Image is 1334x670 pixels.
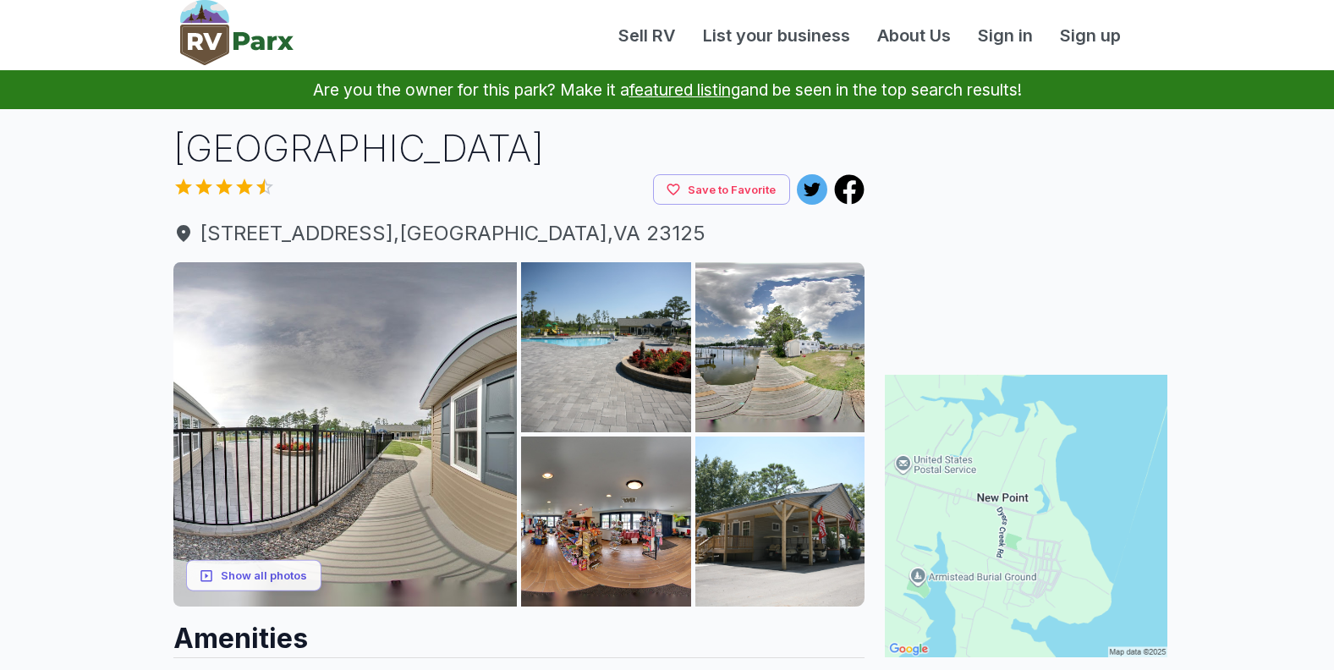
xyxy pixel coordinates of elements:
iframe: Advertisement [885,123,1167,334]
img: AAcXr8oLxNF-RhcdpiaA7LzAjTws9395rgY18HghRI81uAVp0RIokBNEQ2MscotL8dUvazIVGfVjj5ag7u9kEX9ZTVvBz62zk... [695,437,865,607]
img: Map for New Point RV Resort & Marina [885,375,1167,657]
h2: Amenities [173,607,865,657]
a: Sign in [964,23,1046,48]
p: Are you the owner for this park? Make it a and be seen in the top search results! [20,70,1314,109]
button: Save to Favorite [653,174,790,206]
img: AAcXr8ovIoaXA5bLGT7_cB_fWrqX1Jmj2HMH36MWcx8FqKC3jrU2GTw8vSYQWixbGj8L31lWmz545DWykCQfbFw6k4h4FCM_8... [695,262,865,432]
button: Show all photos [186,560,321,591]
img: AAcXr8ryip1_wmiz0OAXnU8Jx0yqmAClmwoS5m5z1nEPKUiIKDH0ef-K1BNh9daQuYVRkjLVUzs3SL9c2Kba2WMKrZdvyPr8Q... [173,262,518,607]
a: Sign up [1046,23,1134,48]
span: [STREET_ADDRESS] , [GEOGRAPHIC_DATA] , VA 23125 [173,218,865,249]
a: featured listing [629,80,740,100]
img: AAcXr8r5ROG4R-pW9ADcOjR0m6_fabjZ7iOdUjitou0ftVyjZER5f3llfBjkxU4kjDmRKFiGLshDE2MeVCoN_Gc8iW9gXxKwr... [521,262,691,432]
h1: [GEOGRAPHIC_DATA] [173,123,865,174]
a: List your business [689,23,864,48]
img: AAcXr8qyp-2S2dlauXEG9D-Y9v7jMXGbzeCgxWx2O8u4x9AZjLwOKItosQxh8_jzGiXtlPUedgxRoLos8GF4oSVpGlYhMYYjB... [521,437,691,607]
a: [STREET_ADDRESS],[GEOGRAPHIC_DATA],VA 23125 [173,218,865,249]
a: Sell RV [605,23,689,48]
a: About Us [864,23,964,48]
